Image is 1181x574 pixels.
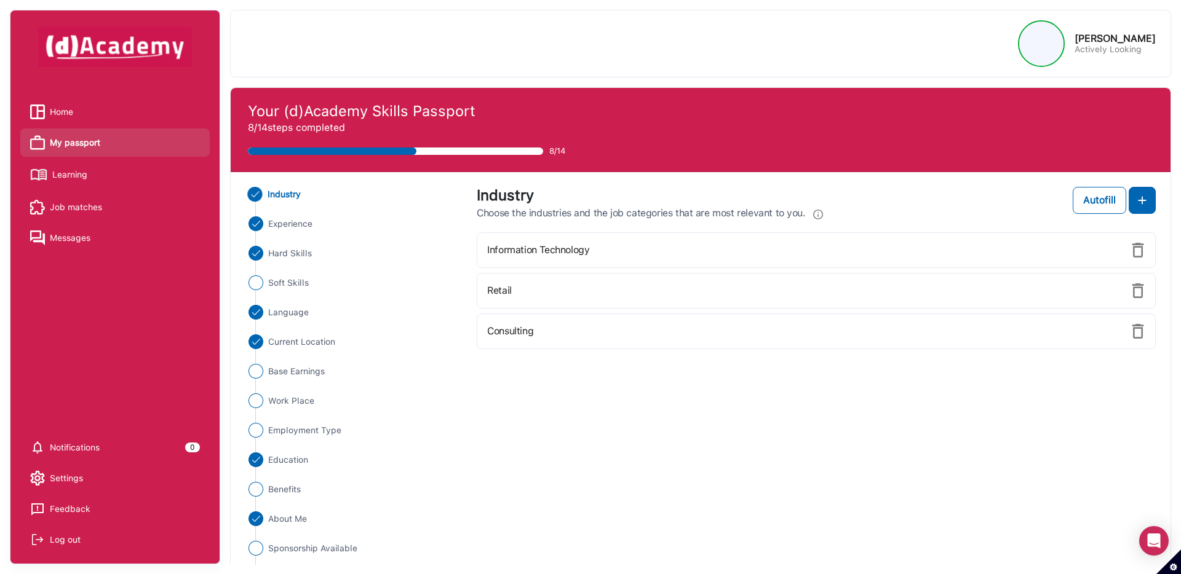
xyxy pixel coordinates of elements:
[30,440,45,455] img: setting
[249,423,263,438] img: ...
[245,187,463,202] li: Close
[477,187,822,205] div: Industry
[813,207,823,222] img: Info
[30,501,45,516] img: feedback
[185,442,200,452] div: 0
[245,246,462,261] li: Close
[30,103,200,121] a: Home iconHome
[245,305,462,320] li: Close
[268,483,301,496] span: Benefits
[268,424,341,437] span: Employment Type
[1131,243,1145,258] img: delete
[1075,44,1156,55] p: Actively Looking
[487,324,533,339] label: Consulting
[245,452,462,467] li: Close
[30,500,200,518] a: Feedback
[30,198,200,216] a: Job matches iconJob matches
[268,218,312,230] span: Experience
[249,482,263,497] img: ...
[245,364,462,379] li: Close
[245,541,462,556] li: Close
[50,500,90,518] div: Feedback
[249,305,263,320] img: ...
[50,198,102,216] span: Job matches
[268,542,357,555] span: Sponsorship Available
[268,513,307,525] span: About Me
[245,216,462,231] li: Close
[268,306,309,319] span: Language
[487,243,589,258] label: Information Technology
[268,336,335,348] span: Current Location
[249,246,263,261] img: ...
[487,283,512,298] label: Retail
[30,230,45,245] img: Messages icon
[1131,324,1145,339] img: delete
[245,334,462,349] li: Close
[30,104,45,119] img: Home icon
[50,469,83,487] span: Settings
[1073,187,1126,214] button: Autofill
[249,541,263,556] img: ...
[50,530,81,549] div: Log out
[1129,187,1156,214] button: add
[50,103,73,121] span: Home
[245,423,462,438] li: Close
[268,454,308,466] span: Education
[1156,549,1181,574] button: Set cookie preferences
[30,164,47,186] img: Learning icon
[249,511,263,526] img: ...
[50,438,100,457] span: Notifications
[52,165,87,184] span: Learning
[30,164,200,186] a: Learning iconLearning
[249,364,263,379] img: ...
[248,187,263,202] img: ...
[50,133,100,152] span: My passport
[268,365,325,378] span: Base Earnings
[38,26,192,67] img: dAcademy
[245,482,462,497] li: Close
[477,207,805,219] span: Choose the industries and the job categories that are most relevant to you.
[30,532,45,547] img: Log out
[249,452,263,467] img: ...
[245,275,462,290] li: Close
[1139,526,1169,556] div: Open Intercom Messenger
[249,334,263,349] img: ...
[549,145,565,157] span: 8/14
[30,133,200,152] a: My passport iconMy passport
[245,393,462,408] li: Close
[249,216,263,231] img: ...
[249,393,263,408] img: ...
[1135,193,1150,208] img: add
[1083,193,1116,208] div: Autofill
[30,229,200,247] a: Messages iconMessages
[245,511,462,526] li: Close
[1131,283,1145,298] img: delete
[30,200,45,214] img: Job matches icon
[248,120,1153,135] p: 8/14 steps completed
[1020,22,1063,65] img: Profile
[268,395,314,407] span: Work Place
[268,188,301,201] span: Industry
[268,277,309,289] span: Soft Skills
[249,275,263,290] img: ...
[268,247,312,260] span: Hard Skills
[248,103,1153,120] h4: Your (d)Academy Skills Passport
[1075,33,1156,44] div: [PERSON_NAME]
[30,471,45,486] img: setting
[50,229,90,247] span: Messages
[30,135,45,150] img: My passport icon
